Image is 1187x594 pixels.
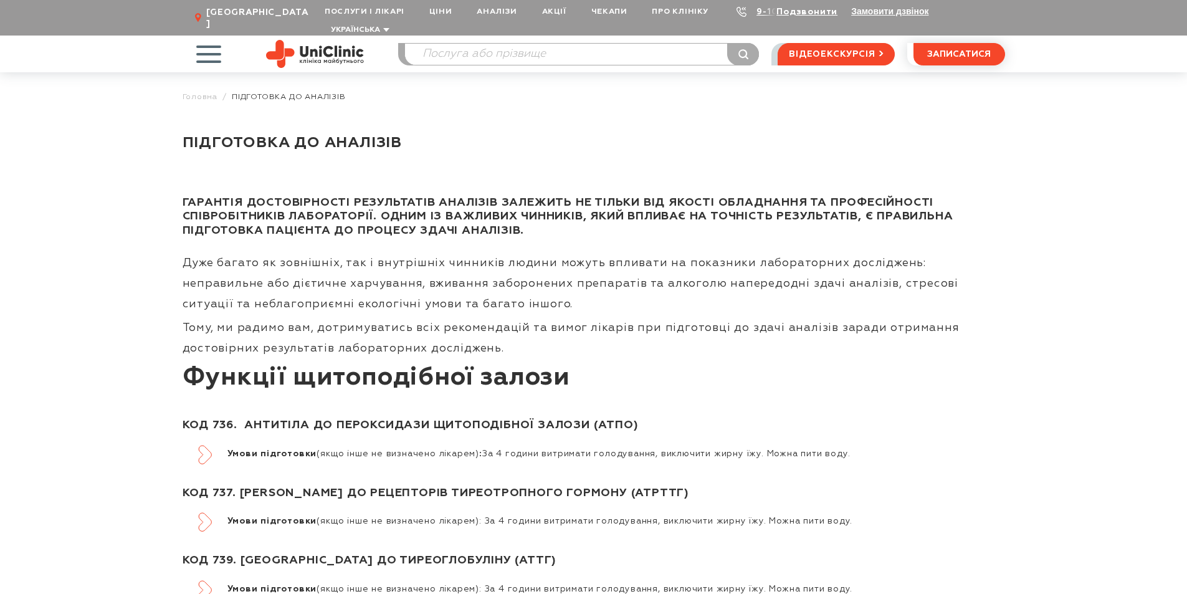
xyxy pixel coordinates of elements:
[227,517,317,525] strong: Умови підготовки
[183,322,960,354] span: Тому, ми радимо вам, дотримуватись всіх рекомендацій та вимог лікарів при підготовці до здачі ана...
[183,257,959,310] span: Дуже багато як зовнішніх, так і внутрішніх чинників людини можуть впливати на показники лаборатор...
[778,43,894,65] a: відеоекскурсія
[756,7,784,16] a: 9-103
[479,449,482,458] strong: :
[776,7,837,16] a: Подзвонити
[328,26,389,35] button: Українська
[266,40,364,68] img: Uniclinic
[198,512,1005,530] li: (якщо інше не визначено лікарем): За 4 години витримати голодування, виключити жирну їжу. Можна п...
[331,26,380,34] span: Українська
[227,585,317,593] strong: Умови підготовки
[927,50,991,59] span: записатися
[183,406,1005,445] h4: Код 736. Антитіла до пероксидази щитоподібної залози (ATПO)
[851,6,928,16] button: Замовити дзвінок
[183,92,218,102] a: Головна
[913,43,1005,65] button: записатися
[183,183,1005,251] h4: Гарантія достовірності результатів аналізів залежить не тільки від якості обладнання та професійн...
[183,474,1005,513] h4: Код 737. [PERSON_NAME] до рецепторів тиреотропного гормону (АТрТТГ)
[405,44,759,65] input: Послуга або прізвище
[206,7,312,29] span: [GEOGRAPHIC_DATA]
[232,92,346,102] span: ПІДГОТОВКА ДО АНАЛІЗІВ
[227,449,317,458] strong: Умови підготовки
[198,445,1005,462] li: (якщо інше не визначено лікарем) За 4 години витримати голодування, виключити жирну їжу. Можна пи...
[183,133,1005,152] h1: ПІДГОТОВКА ДО АНАЛІЗІВ
[789,44,875,65] span: відеоекскурсія
[183,362,1005,406] h2: Функції щитоподібної залози
[183,541,1005,580] h4: Код 739. [GEOGRAPHIC_DATA] до тиреоглобуліну (АТТГ)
